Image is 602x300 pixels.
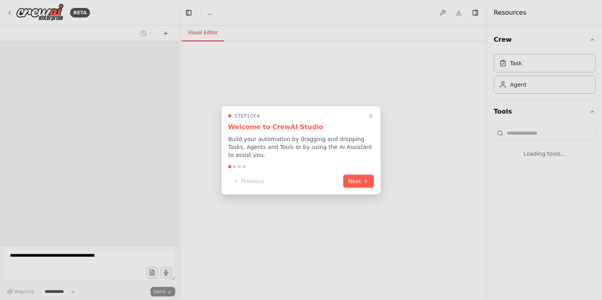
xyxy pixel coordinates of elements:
button: Hide left sidebar [183,7,194,18]
p: Build your automation by dragging and dropping Tasks, Agents and Tools or by using the AI Assista... [228,135,374,159]
button: Next [343,174,374,188]
span: Step 1 of 4 [235,112,260,119]
button: Previous [228,174,269,188]
h3: Welcome to CrewAI Studio [228,122,374,132]
button: Close walkthrough [366,111,375,120]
